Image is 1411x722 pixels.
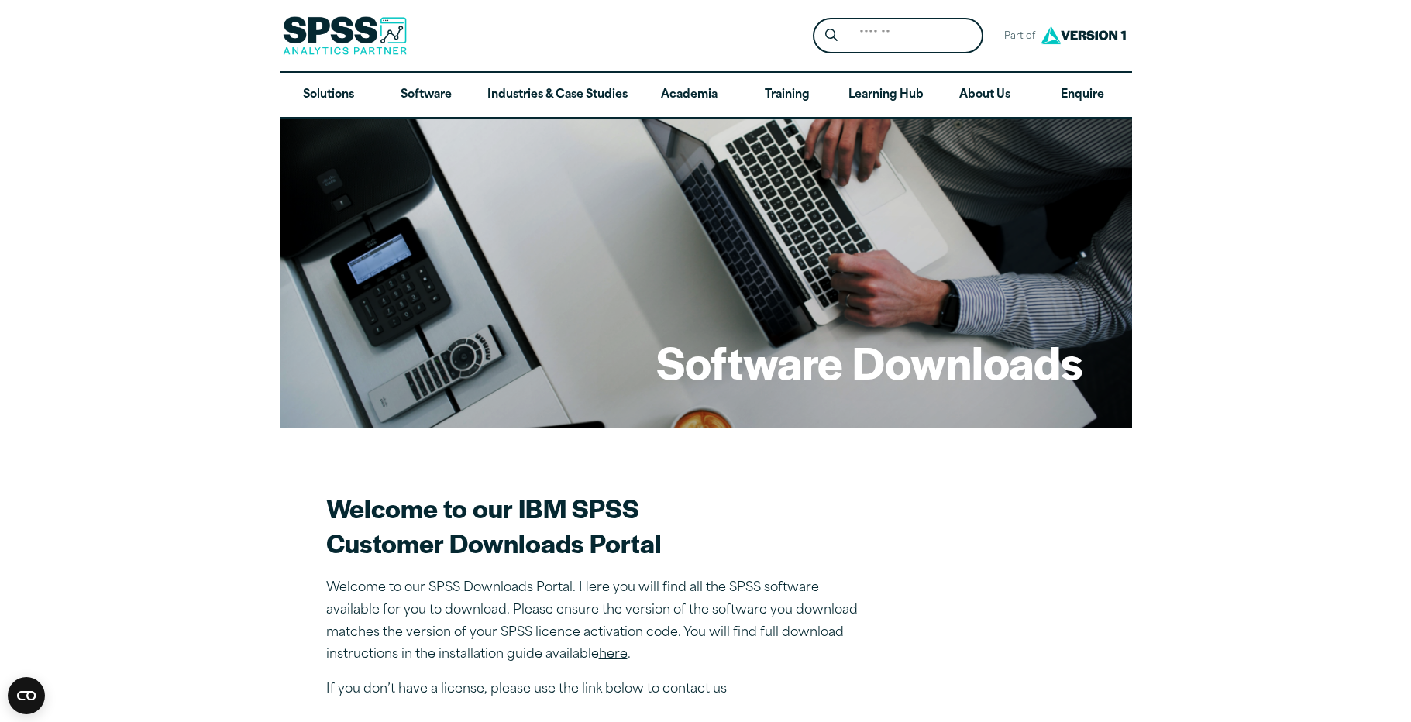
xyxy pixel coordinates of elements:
[280,73,1132,118] nav: Desktop version of site main menu
[280,73,377,118] a: Solutions
[326,577,869,666] p: Welcome to our SPSS Downloads Portal. Here you will find all the SPSS software available for you ...
[283,16,407,55] img: SPSS Analytics Partner
[996,26,1037,48] span: Part of
[656,332,1082,392] h1: Software Downloads
[8,677,45,714] button: Open CMP widget
[326,490,869,560] h2: Welcome to our IBM SPSS Customer Downloads Portal
[1037,21,1130,50] img: Version1 Logo
[640,73,738,118] a: Academia
[813,18,983,54] form: Site Header Search Form
[1034,73,1131,118] a: Enquire
[738,73,835,118] a: Training
[936,73,1034,118] a: About Us
[377,73,475,118] a: Software
[599,648,628,661] a: here
[825,29,838,42] svg: Search magnifying glass icon
[326,679,869,701] p: If you don’t have a license, please use the link below to contact us
[475,73,640,118] a: Industries & Case Studies
[817,22,845,50] button: Search magnifying glass icon
[836,73,936,118] a: Learning Hub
